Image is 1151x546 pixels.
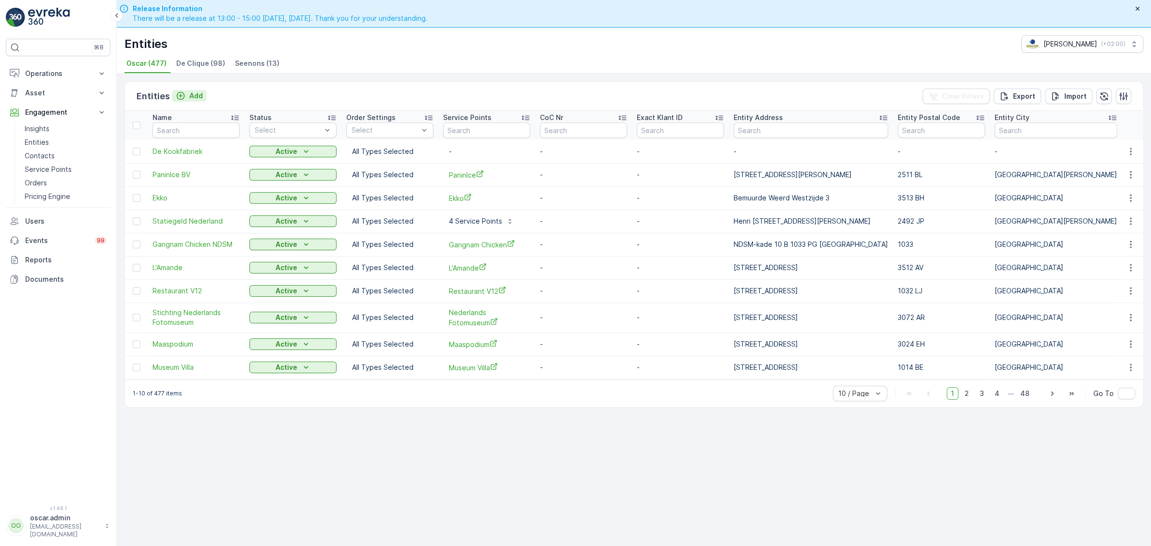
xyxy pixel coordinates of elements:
td: - [893,140,990,163]
a: PaninIce BV [153,170,240,180]
p: oscar.admin [30,513,100,523]
td: [GEOGRAPHIC_DATA] [990,186,1122,210]
td: - [632,140,729,163]
p: Engagement [25,107,91,117]
p: CoC Nr [540,113,563,122]
td: [GEOGRAPHIC_DATA] [990,303,1122,333]
input: Search [898,122,985,138]
td: [STREET_ADDRESS] [729,333,893,356]
p: Service Points [443,113,491,122]
td: [GEOGRAPHIC_DATA] [990,256,1122,279]
td: [GEOGRAPHIC_DATA][PERSON_NAME] [990,163,1122,186]
td: 1032 LJ [893,279,990,303]
p: Entities [25,137,49,147]
p: All Types Selected [352,313,428,322]
p: Active [276,286,297,296]
button: Engagement [6,103,110,122]
td: [GEOGRAPHIC_DATA] [990,333,1122,356]
span: PaninIce [449,170,524,180]
p: All Types Selected [352,339,428,349]
td: [GEOGRAPHIC_DATA][PERSON_NAME] [990,210,1122,233]
img: logo_light-DOdMpM7g.png [28,8,70,27]
p: Entity Address [734,113,783,122]
p: Documents [25,274,107,284]
a: Users [6,212,110,231]
td: - [535,303,632,333]
button: OOoscar.admin[EMAIL_ADDRESS][DOMAIN_NAME] [6,513,110,538]
div: Toggle Row Selected [133,364,140,371]
a: L'Amande [449,263,524,273]
a: Service Points [21,163,110,176]
a: Maaspodium [153,339,240,349]
td: 3512 AV [893,256,990,279]
input: Search [734,122,888,138]
div: Toggle Row Selected [133,340,140,348]
p: All Types Selected [352,147,428,156]
a: Nederlands Fotomuseum [449,308,524,328]
button: Active [249,146,337,157]
td: [STREET_ADDRESS] [729,303,893,333]
td: 3513 BH [893,186,990,210]
td: [STREET_ADDRESS] [729,279,893,303]
input: Search [995,122,1117,138]
input: Search [443,122,530,138]
td: - [535,163,632,186]
a: Entities [21,136,110,149]
td: - [729,140,893,163]
p: Name [153,113,172,122]
button: Active [249,312,337,323]
p: 1-10 of 477 items [133,390,182,397]
a: Insights [21,122,110,136]
button: [PERSON_NAME](+02:00) [1021,35,1143,53]
img: basis-logo_rgb2x.png [1026,39,1040,49]
p: All Types Selected [352,286,428,296]
td: - [632,210,729,233]
td: - [632,333,729,356]
td: - [632,186,729,210]
td: - [535,356,632,379]
span: 2 [960,387,973,400]
p: Active [276,216,297,226]
p: Add [189,91,203,101]
span: Release Information [133,4,428,14]
p: Active [276,147,297,156]
a: Restaurant V12 [153,286,240,296]
p: Export [1013,91,1035,101]
button: Active [249,262,337,273]
a: Gangnam Chicken NDSM [153,240,240,249]
p: ⌘B [94,44,104,51]
p: All Types Selected [352,240,428,249]
p: Reports [25,255,107,265]
button: Operations [6,64,110,83]
p: Import [1064,91,1087,101]
span: Go To [1093,389,1114,398]
a: Reports [6,250,110,270]
div: Toggle Row Selected [133,194,140,202]
p: Orders [25,178,47,188]
a: Restaurant V12 [449,286,524,296]
button: Export [994,89,1041,104]
td: [STREET_ADDRESS] [729,256,893,279]
div: Toggle Row Selected [133,264,140,272]
p: Active [276,339,297,349]
td: - [535,256,632,279]
td: - [535,210,632,233]
button: Active [249,285,337,297]
input: Search [637,122,724,138]
span: De Kookfabriek [153,147,240,156]
p: Entities [124,36,168,52]
img: logo [6,8,25,27]
p: [PERSON_NAME] [1044,39,1097,49]
p: Active [276,240,297,249]
a: Stichting Nederlands Fotomuseum [153,308,240,327]
a: Ekko [153,193,240,203]
span: De Clique (98) [176,59,225,68]
div: Toggle Row Selected [133,314,140,321]
p: Order Settings [346,113,396,122]
button: Active [249,169,337,181]
p: Select [255,125,322,135]
td: - [535,186,632,210]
